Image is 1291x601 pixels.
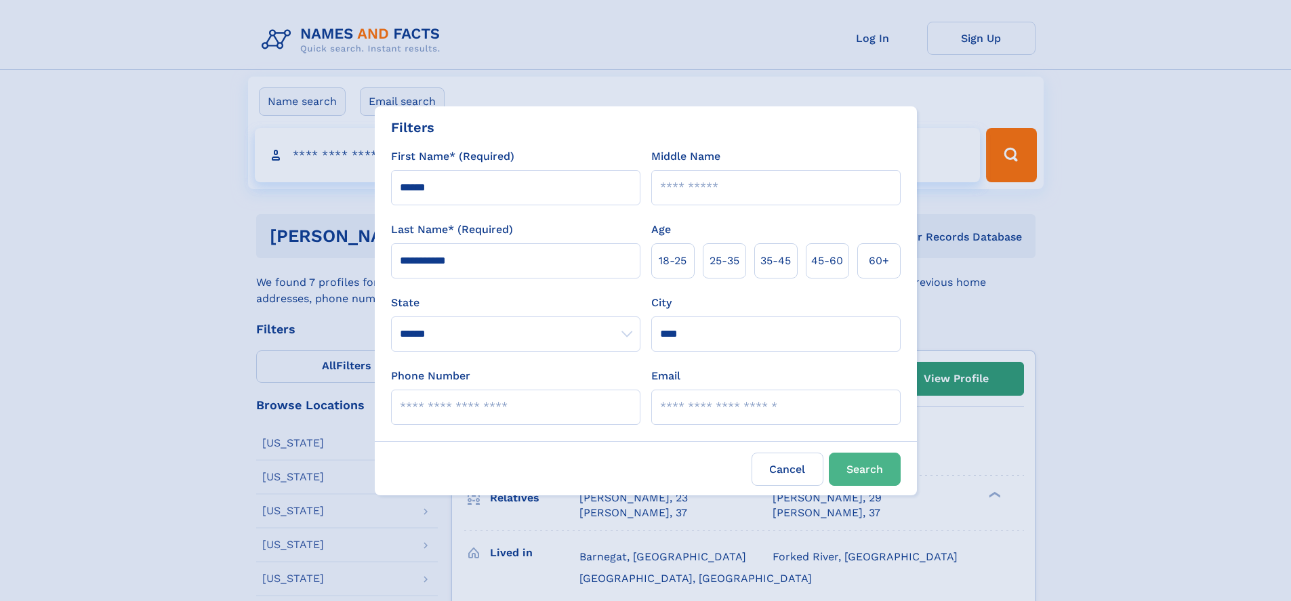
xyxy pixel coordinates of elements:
span: 35‑45 [760,253,791,269]
label: Middle Name [651,148,720,165]
span: 25‑35 [710,253,739,269]
label: First Name* (Required) [391,148,514,165]
label: Email [651,368,680,384]
label: Phone Number [391,368,470,384]
span: 18‑25 [659,253,687,269]
label: Last Name* (Required) [391,222,513,238]
span: 60+ [869,253,889,269]
label: Cancel [752,453,823,486]
label: Age [651,222,671,238]
label: City [651,295,672,311]
span: 45‑60 [811,253,843,269]
button: Search [829,453,901,486]
div: Filters [391,117,434,138]
label: State [391,295,640,311]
